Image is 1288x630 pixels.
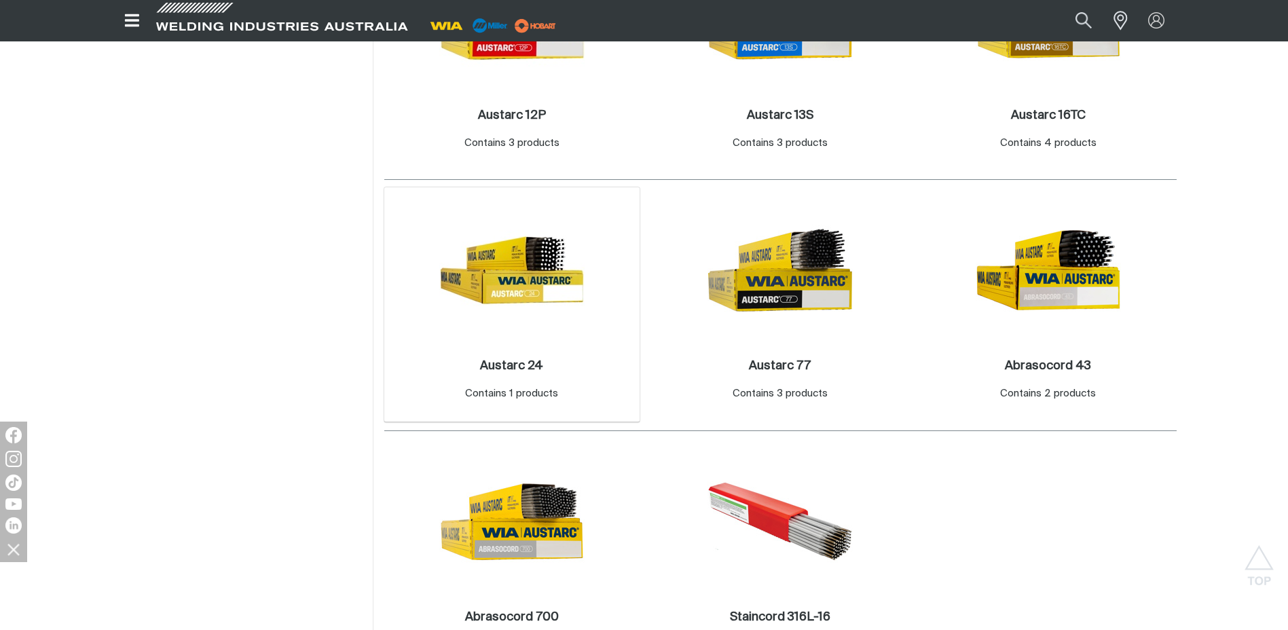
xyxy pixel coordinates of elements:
[730,611,830,623] h2: Staincord 316L-16
[465,386,558,402] div: Contains 1 products
[707,198,853,343] img: Austarc 77
[1011,109,1086,122] h2: Austarc 16TC
[733,136,828,151] div: Contains 3 products
[465,611,559,623] h2: Abrasocord 700
[1011,108,1086,124] a: Austarc 16TC
[707,449,853,594] img: Staincord 316L-16
[465,610,559,625] a: Abrasocord 700
[5,451,22,467] img: Instagram
[478,109,546,122] h2: Austarc 12P
[749,360,811,372] h2: Austarc 77
[439,449,585,594] img: Abrasocord 700
[1005,358,1091,374] a: Abrasocord 43
[1000,386,1096,402] div: Contains 2 products
[511,20,560,31] a: miller
[733,386,828,402] div: Contains 3 products
[749,358,811,374] a: Austarc 77
[1244,545,1274,576] button: Scroll to top
[480,360,543,372] h2: Austarc 24
[511,16,560,36] img: miller
[5,517,22,534] img: LinkedIn
[1061,5,1107,36] button: Search products
[1043,5,1106,36] input: Product name or item number...
[2,538,25,561] img: hide socials
[1000,136,1097,151] div: Contains 4 products
[5,427,22,443] img: Facebook
[464,136,559,151] div: Contains 3 products
[5,498,22,510] img: YouTube
[747,109,813,122] h2: Austarc 13S
[1005,360,1091,372] h2: Abrasocord 43
[439,198,585,343] img: Austarc 24
[480,358,543,374] a: Austarc 24
[5,475,22,491] img: TikTok
[747,108,813,124] a: Austarc 13S
[478,108,546,124] a: Austarc 12P
[976,198,1121,343] img: Abrasocord 43
[730,610,830,625] a: Staincord 316L-16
